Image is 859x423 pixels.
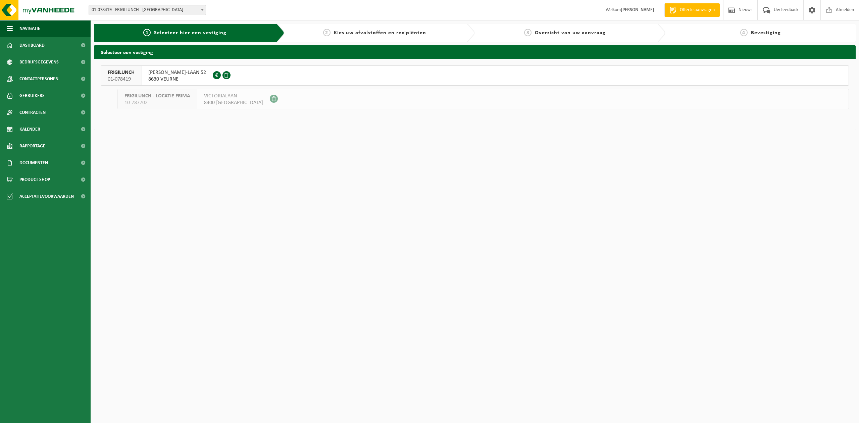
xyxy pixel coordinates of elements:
[19,121,40,138] span: Kalender
[19,188,74,205] span: Acceptatievoorwaarden
[751,30,781,36] span: Bevestiging
[143,29,151,36] span: 1
[19,87,45,104] span: Gebruikers
[19,171,50,188] span: Product Shop
[124,99,190,106] span: 10-787702
[19,37,45,54] span: Dashboard
[535,30,606,36] span: Overzicht van uw aanvraag
[108,69,135,76] span: FRIGILUNCH
[621,7,654,12] strong: [PERSON_NAME]
[19,70,58,87] span: Contactpersonen
[148,69,206,76] span: [PERSON_NAME]-LAAN 52
[148,76,206,83] span: 8630 VEURNE
[108,76,135,83] span: 01-078419
[19,154,48,171] span: Documenten
[19,20,40,37] span: Navigatie
[524,29,532,36] span: 3
[124,93,190,99] span: FRIGILUNCH - LOCATIE FRIMA
[19,138,45,154] span: Rapportage
[19,104,46,121] span: Contracten
[154,30,226,36] span: Selecteer hier een vestiging
[678,7,716,13] span: Offerte aanvragen
[204,99,263,106] span: 8400 [GEOGRAPHIC_DATA]
[101,65,849,86] button: FRIGILUNCH 01-078419 [PERSON_NAME]-LAAN 528630 VEURNE
[664,3,720,17] a: Offerte aanvragen
[19,54,59,70] span: Bedrijfsgegevens
[94,45,856,58] h2: Selecteer een vestiging
[89,5,206,15] span: 01-078419 - FRIGILUNCH - VEURNE
[334,30,426,36] span: Kies uw afvalstoffen en recipiënten
[323,29,331,36] span: 2
[740,29,748,36] span: 4
[204,93,263,99] span: VICTORIALAAN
